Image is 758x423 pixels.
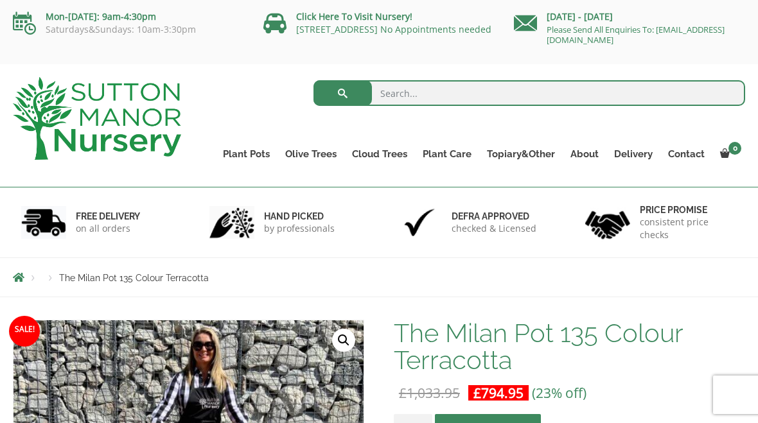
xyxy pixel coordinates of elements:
img: logo [13,77,181,160]
bdi: 794.95 [473,384,524,402]
nav: Breadcrumbs [13,272,745,282]
img: 4.jpg [585,203,630,242]
span: 0 [728,142,741,155]
p: Saturdays&Sundays: 10am-3:30pm [13,24,244,35]
p: consistent price checks [640,216,737,241]
a: Delivery [606,145,660,163]
span: (23% off) [532,384,586,402]
bdi: 1,033.95 [399,384,460,402]
span: £ [399,384,407,402]
p: on all orders [76,222,140,235]
a: Plant Pots [215,145,278,163]
h6: hand picked [264,211,335,222]
p: Mon-[DATE]: 9am-4:30pm [13,9,244,24]
a: Olive Trees [278,145,344,163]
img: 3.jpg [397,206,442,239]
h6: Price promise [640,204,737,216]
input: Search... [313,80,746,106]
img: 2.jpg [209,206,254,239]
p: checked & Licensed [452,222,536,235]
a: View full-screen image gallery [332,329,355,352]
a: Cloud Trees [344,145,415,163]
a: Click Here To Visit Nursery! [296,10,412,22]
a: Please Send All Enquiries To: [EMAIL_ADDRESS][DOMAIN_NAME] [547,24,725,46]
h6: Defra approved [452,211,536,222]
p: [DATE] - [DATE] [514,9,745,24]
a: [STREET_ADDRESS] No Appointments needed [296,23,491,35]
a: Topiary&Other [479,145,563,163]
a: 0 [712,145,745,163]
h6: FREE DELIVERY [76,211,140,222]
h1: The Milan Pot 135 Colour Terracotta [394,320,745,374]
a: About [563,145,606,163]
p: by professionals [264,222,335,235]
span: £ [473,384,481,402]
span: The Milan Pot 135 Colour Terracotta [59,273,209,283]
img: 1.jpg [21,206,66,239]
span: Sale! [9,316,40,347]
a: Contact [660,145,712,163]
a: Plant Care [415,145,479,163]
